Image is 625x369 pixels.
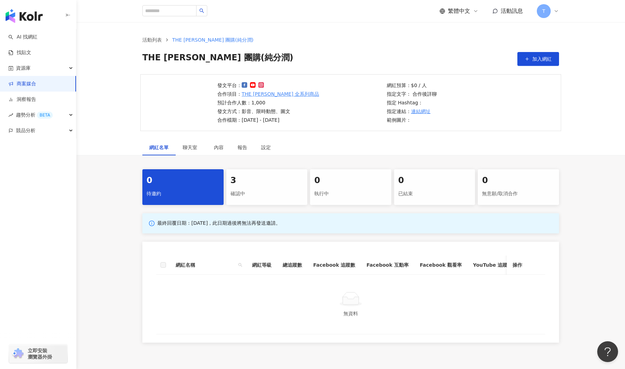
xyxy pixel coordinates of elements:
[247,256,277,275] th: 網紅等級
[387,108,437,115] p: 指定連結：
[217,81,319,89] p: 發文平台：
[8,113,13,118] span: rise
[217,116,319,124] p: 合作檔期：[DATE] - [DATE]
[8,49,31,56] a: 找貼文
[237,260,244,270] span: search
[507,256,545,275] th: 操作
[242,90,319,98] a: THE [PERSON_NAME] 全系列商品
[8,96,36,103] a: 洞察報告
[517,52,559,66] button: 加入網紅
[217,99,319,106] p: 預計合作人數：1,000
[148,84,215,121] img: THE LYNN 全系列商品
[147,175,219,187] div: 0
[597,341,618,362] iframe: Help Scout Beacon - Open
[314,175,387,187] div: 0
[231,175,303,187] div: 3
[214,144,224,151] div: 內容
[238,263,242,267] span: search
[172,37,253,43] span: THE [PERSON_NAME] 團購(純分潤)
[532,56,552,62] span: 加入網紅
[387,99,437,106] p: 指定 Hashtag：
[142,52,293,66] span: THE [PERSON_NAME] 團購(純分潤)
[157,220,281,227] p: 最終回覆日期：[DATE]，此日期過後將無法再發送邀請。
[387,81,437,89] p: 網紅預算：$0 / 人
[9,344,67,363] a: chrome extension立即安裝 瀏覽器外掛
[277,256,308,275] th: 總追蹤數
[147,188,219,200] div: 待邀約
[361,256,414,275] th: Facebook 互動率
[28,347,52,360] span: 立即安裝 瀏覽器外掛
[314,188,387,200] div: 執行中
[308,256,361,275] th: Facebook 追蹤數
[414,256,467,275] th: Facebook 觀看率
[387,90,437,98] p: 指定文字： 合作後詳聊
[8,34,37,41] a: searchAI 找網紅
[501,8,523,14] span: 活動訊息
[176,261,235,269] span: 網紅名稱
[16,60,31,76] span: 資源庫
[217,90,319,98] p: 合作項目：
[467,256,518,275] th: YouTube 追蹤數
[148,220,156,227] span: info-circle
[217,108,319,115] p: 發文方式：影音、限時動態、圖文
[411,108,431,115] a: 連結網址
[37,112,53,119] div: BETA
[482,175,555,187] div: 0
[16,107,53,123] span: 趨勢分析
[16,123,35,138] span: 競品分析
[231,188,303,200] div: 確認中
[165,310,537,317] div: 無資料
[183,145,200,150] span: 聊天室
[482,188,555,200] div: 無意願/取消合作
[398,175,471,187] div: 0
[448,7,470,15] span: 繁體中文
[6,9,43,23] img: logo
[398,188,471,200] div: 已結束
[387,116,437,124] p: 範例圖片：
[199,8,204,13] span: search
[141,36,163,44] a: 活動列表
[261,144,271,151] div: 設定
[542,7,545,15] span: T
[11,348,25,359] img: chrome extension
[237,144,247,151] div: 報告
[8,80,36,87] a: 商案媒合
[149,144,169,151] div: 網紅名單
